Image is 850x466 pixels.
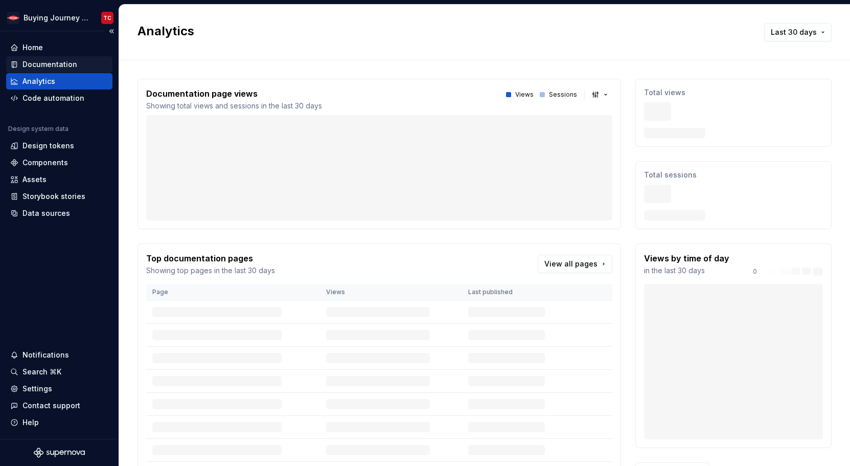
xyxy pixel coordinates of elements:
div: Components [22,158,68,168]
div: TC [103,14,111,22]
div: Documentation [22,59,77,70]
span: View all pages [544,259,598,269]
p: Documentation page views [146,87,322,100]
a: View all pages [538,255,612,273]
th: Page [146,284,320,301]
p: Sessions [549,91,577,99]
p: 0 [753,268,757,276]
a: Storybook stories [6,188,112,205]
div: Notifications [22,350,69,360]
p: Total sessions [644,170,823,180]
svg: Supernova Logo [34,448,85,458]
div: Contact support [22,401,80,411]
div: Buying Journey Blueprint [24,13,89,23]
h2: Analytics [137,23,748,39]
th: Last published [462,284,551,301]
div: Home [22,42,43,53]
button: Search ⌘K [6,364,112,380]
a: Components [6,154,112,171]
a: Documentation [6,56,112,73]
a: Design tokens [6,138,112,154]
button: Last 30 days [764,23,832,41]
div: Search ⌘K [22,367,61,377]
a: Analytics [6,73,112,90]
span: Last 30 days [771,27,817,37]
div: Assets [22,174,47,185]
th: Views [320,284,462,301]
a: Code automation [6,90,112,106]
div: Design system data [8,125,68,133]
img: ebcb961f-3702-4f4f-81a3-20bbd08d1a2b.png [7,12,19,24]
div: Data sources [22,208,70,218]
p: Showing top pages in the last 30 days [146,265,275,276]
p: Views [515,91,534,99]
p: Views by time of day [644,252,729,264]
a: Assets [6,171,112,188]
button: Collapse sidebar [104,24,119,38]
button: Notifications [6,347,112,363]
p: in the last 30 days [644,265,729,276]
div: Design tokens [22,141,74,151]
a: Data sources [6,205,112,221]
div: Settings [22,384,52,394]
a: Home [6,39,112,56]
div: Help [22,417,39,428]
div: Storybook stories [22,191,85,202]
p: Showing total views and sessions in the last 30 days [146,101,322,111]
a: Settings [6,381,112,397]
button: Help [6,414,112,431]
p: Total views [644,87,823,98]
div: Code automation [22,93,84,103]
div: Analytics [22,76,55,86]
button: Contact support [6,397,112,414]
p: Top documentation pages [146,252,275,264]
button: Buying Journey BlueprintTC [2,7,117,29]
